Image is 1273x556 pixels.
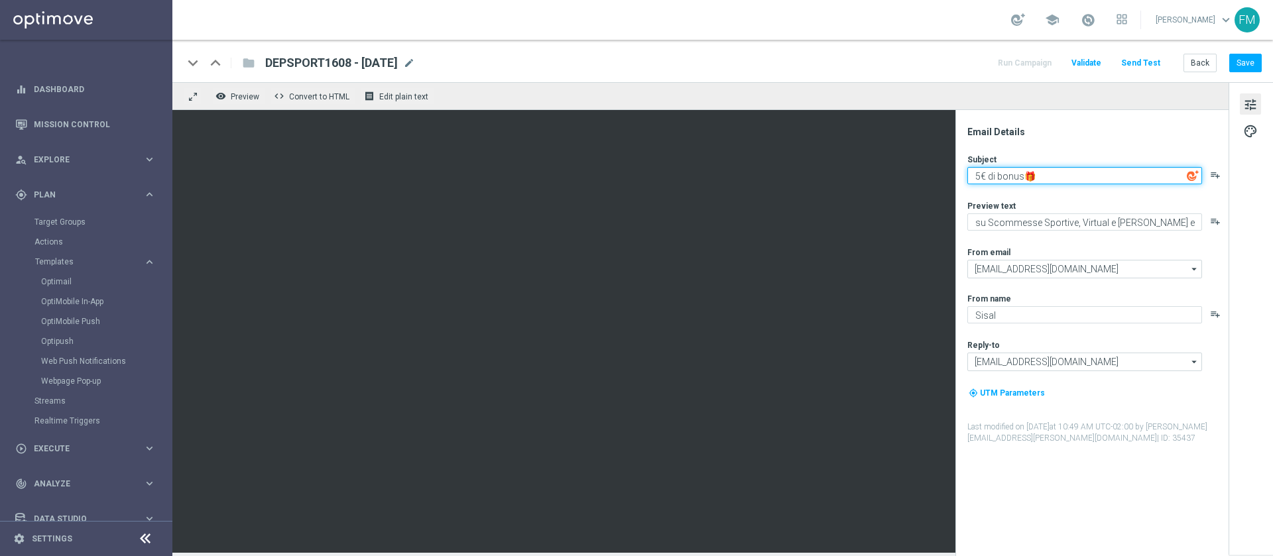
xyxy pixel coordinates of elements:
div: OptiMobile Push [41,311,171,331]
span: | ID: 35437 [1157,433,1195,443]
div: Templates [34,252,171,391]
div: Optimail [41,272,171,292]
div: OptiMobile In-App [41,292,171,311]
div: FM [1235,7,1260,32]
span: mode_edit [403,57,415,69]
a: Realtime Triggers [34,416,138,426]
i: keyboard_arrow_right [143,477,156,490]
i: gps_fixed [15,189,27,201]
i: track_changes [15,478,27,490]
i: person_search [15,154,27,166]
a: OptiMobile Push [41,316,138,327]
span: Templates [35,258,130,266]
button: person_search Explore keyboard_arrow_right [15,154,156,165]
button: playlist_add [1210,216,1221,227]
a: Target Groups [34,217,138,227]
span: Validate [1071,58,1101,68]
i: keyboard_arrow_right [143,153,156,166]
i: settings [13,533,25,545]
a: Web Push Notifications [41,356,138,366]
span: Plan [34,191,143,199]
button: Data Studio keyboard_arrow_right [15,514,156,524]
div: Mission Control [15,107,156,142]
span: keyboard_arrow_down [1219,13,1233,27]
button: my_location UTM Parameters [967,386,1046,400]
div: Explore [15,154,143,166]
span: school [1045,13,1060,27]
span: palette [1243,123,1258,140]
div: Optipush [41,331,171,351]
label: Reply-to [967,340,1000,351]
button: remove_red_eye Preview [212,87,265,105]
span: Execute [34,445,143,453]
div: play_circle_outline Execute keyboard_arrow_right [15,443,156,454]
button: palette [1240,120,1261,141]
div: Data Studio [15,513,143,525]
span: Convert to HTML [289,92,349,101]
div: Streams [34,391,171,411]
button: Send Test [1119,54,1162,72]
button: Back [1183,54,1217,72]
i: keyboard_arrow_right [143,512,156,525]
div: Dashboard [15,72,156,107]
i: remove_red_eye [215,91,226,101]
div: Plan [15,189,143,201]
a: Webpage Pop-up [41,376,138,386]
i: play_circle_outline [15,443,27,455]
span: Edit plain text [379,92,428,101]
span: Analyze [34,480,143,488]
button: Templates keyboard_arrow_right [34,256,156,267]
div: Templates [35,258,143,266]
a: Optipush [41,336,138,347]
input: Select [967,260,1202,278]
i: keyboard_arrow_right [143,256,156,268]
i: arrow_drop_down [1188,260,1201,278]
a: Streams [34,396,138,406]
label: Subject [967,154,997,165]
span: Preview [231,92,259,101]
input: Select [967,353,1202,371]
span: Explore [34,156,143,164]
button: receipt Edit plain text [361,87,434,105]
label: Last modified on [DATE] at 10:49 AM UTC-02:00 by [PERSON_NAME][EMAIL_ADDRESS][PERSON_NAME][DOMAIN... [967,421,1227,444]
span: DEPSPORT1608 - 2025-08-16 [265,55,398,71]
div: Target Groups [34,212,171,232]
div: Realtime Triggers [34,411,171,431]
div: Web Push Notifications [41,351,171,371]
span: code [274,91,284,101]
label: From email [967,247,1010,258]
div: Execute [15,443,143,455]
button: track_changes Analyze keyboard_arrow_right [15,478,156,489]
img: optiGenie.svg [1187,170,1199,182]
div: Webpage Pop-up [41,371,171,391]
div: Email Details [967,126,1227,138]
i: my_location [969,388,978,398]
span: UTM Parameters [980,388,1045,398]
button: playlist_add [1210,170,1221,180]
span: tune [1243,96,1258,113]
button: Validate [1069,54,1103,72]
button: code Convert to HTML [271,87,355,105]
i: keyboard_arrow_right [143,442,156,455]
a: Optimail [41,276,138,287]
i: receipt [364,91,375,101]
a: Actions [34,237,138,247]
a: Settings [32,535,72,543]
i: equalizer [15,83,27,95]
button: tune [1240,93,1261,115]
button: playlist_add [1210,309,1221,319]
i: arrow_drop_down [1188,353,1201,370]
button: equalizer Dashboard [15,84,156,95]
span: Data Studio [34,515,143,523]
div: gps_fixed Plan keyboard_arrow_right [15,190,156,200]
a: [PERSON_NAME]keyboard_arrow_down [1154,10,1235,30]
div: Actions [34,232,171,252]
